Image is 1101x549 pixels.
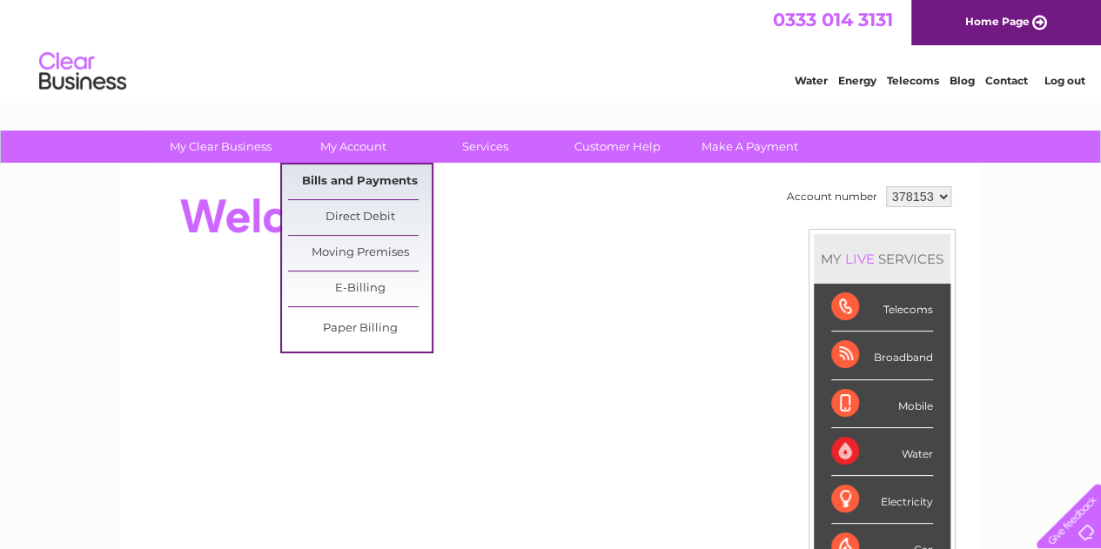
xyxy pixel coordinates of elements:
a: Energy [838,74,876,87]
a: My Account [281,131,425,163]
a: Log out [1044,74,1084,87]
a: Telecoms [887,74,939,87]
td: Account number [782,182,882,211]
a: Contact [985,74,1028,87]
div: Electricity [831,476,933,524]
a: Paper Billing [288,311,432,346]
div: MY SERVICES [814,234,950,284]
a: Bills and Payments [288,164,432,199]
a: Direct Debit [288,200,432,235]
a: Blog [950,74,975,87]
div: Mobile [831,380,933,428]
img: logo.png [38,45,127,98]
div: Water [831,428,933,476]
div: Clear Business is a trading name of Verastar Limited (registered in [GEOGRAPHIC_DATA] No. 3667643... [140,10,963,84]
a: Moving Premises [288,236,432,271]
a: Make A Payment [678,131,822,163]
a: 0333 014 3131 [773,9,893,30]
div: Telecoms [831,284,933,331]
a: Water [795,74,828,87]
a: Services [413,131,557,163]
a: My Clear Business [149,131,292,163]
a: E-Billing [288,271,432,306]
a: Customer Help [546,131,689,163]
div: Broadband [831,331,933,379]
div: LIVE [842,251,878,267]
